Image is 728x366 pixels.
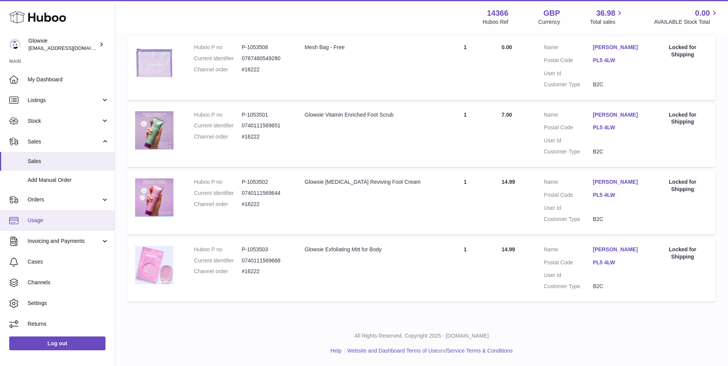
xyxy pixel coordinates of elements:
[544,216,593,223] dt: Customer Type
[194,133,242,140] dt: Channel order
[657,44,708,58] div: Locked for Shipping
[544,272,593,279] dt: User Id
[28,196,101,203] span: Orders
[194,44,242,51] dt: Huboo P no
[593,81,642,88] dd: B2C
[194,178,242,186] dt: Huboo P no
[544,70,593,77] dt: User Id
[544,178,593,188] dt: Name
[242,190,289,197] dd: 0740111569644
[502,246,515,252] span: 14.99
[593,57,642,64] a: PL5 4LW
[544,81,593,88] dt: Customer Type
[28,117,101,125] span: Stock
[544,44,593,53] dt: Name
[596,8,615,18] span: 36.98
[593,148,642,155] dd: B2C
[242,111,289,119] dd: P-1053501
[242,133,289,140] dd: #16222
[28,176,109,184] span: Add Manual Order
[194,66,242,73] dt: Channel order
[28,158,109,165] span: Sales
[544,283,593,290] dt: Customer Type
[593,246,642,253] a: [PERSON_NAME]
[593,124,642,131] a: PL5 4LW
[305,178,429,186] div: Glowxie [MEDICAL_DATA] Reviving Foot Cream
[695,8,710,18] span: 0.00
[657,178,708,193] div: Locked for Shipping
[305,111,429,119] div: Glowxie Vitamin Enriched Foot Scrub
[544,259,593,268] dt: Postal Code
[28,97,101,104] span: Listings
[242,44,289,51] dd: P-1053508
[305,246,429,253] div: Glowxie Exfoliating Mitt for Body
[657,246,708,260] div: Locked for Shipping
[543,8,560,18] strong: GBP
[9,336,106,350] a: Log out
[436,36,494,100] td: 1
[28,37,97,52] div: Glowxie
[305,44,429,51] div: Mesh Bag - Free
[28,45,113,51] span: [EMAIL_ADDRESS][DOMAIN_NAME]
[194,111,242,119] dt: Huboo P no
[483,18,508,26] div: Huboo Ref
[194,201,242,208] dt: Channel order
[135,246,173,284] img: 1753479736.jpeg
[135,178,173,217] img: 1753479649.jpeg
[28,76,109,83] span: My Dashboard
[544,204,593,212] dt: User Id
[544,246,593,255] dt: Name
[242,66,289,73] dd: #16222
[194,268,242,275] dt: Channel order
[28,279,109,286] span: Channels
[330,348,342,354] a: Help
[590,18,624,26] span: Total sales
[28,138,101,145] span: Sales
[345,347,513,354] li: and
[590,8,624,26] a: 36.98 Total sales
[194,257,242,264] dt: Current identifier
[654,8,719,26] a: 0.00 AVAILABLE Stock Total
[121,332,722,340] p: All Rights Reserved. Copyright 2025 - [DOMAIN_NAME]
[657,111,708,126] div: Locked for Shipping
[487,8,508,18] strong: 14366
[502,112,512,118] span: 7.00
[593,191,642,199] a: PL5 4LW
[593,44,642,51] a: [PERSON_NAME]
[593,283,642,290] dd: B2C
[28,300,109,307] span: Settings
[194,55,242,62] dt: Current identifier
[544,124,593,133] dt: Postal Code
[502,179,515,185] span: 14.99
[242,55,289,62] dd: 0787480549280
[242,201,289,208] dd: #16222
[242,122,289,129] dd: 0740111569651
[544,191,593,201] dt: Postal Code
[593,178,642,186] a: [PERSON_NAME]
[544,148,593,155] dt: Customer Type
[28,217,109,224] span: Usage
[593,216,642,223] dd: B2C
[28,258,109,265] span: Cases
[593,259,642,266] a: PL5 4LW
[194,246,242,253] dt: Huboo P no
[242,257,289,264] dd: 0740111569668
[9,39,21,50] img: internalAdmin-14366@internal.huboo.com
[28,237,101,245] span: Invoicing and Payments
[347,348,438,354] a: Website and Dashboard Terms of Use
[194,190,242,197] dt: Current identifier
[436,171,494,234] td: 1
[593,111,642,119] a: [PERSON_NAME]
[436,238,494,302] td: 1
[544,137,593,144] dt: User Id
[544,57,593,66] dt: Postal Code
[194,122,242,129] dt: Current identifier
[502,44,512,50] span: 0.00
[135,111,173,150] img: 1753479603.jpeg
[242,246,289,253] dd: P-1053503
[135,44,173,82] img: 1753697928.jpg
[544,111,593,120] dt: Name
[436,104,494,167] td: 1
[538,18,560,26] div: Currency
[242,178,289,186] dd: P-1053502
